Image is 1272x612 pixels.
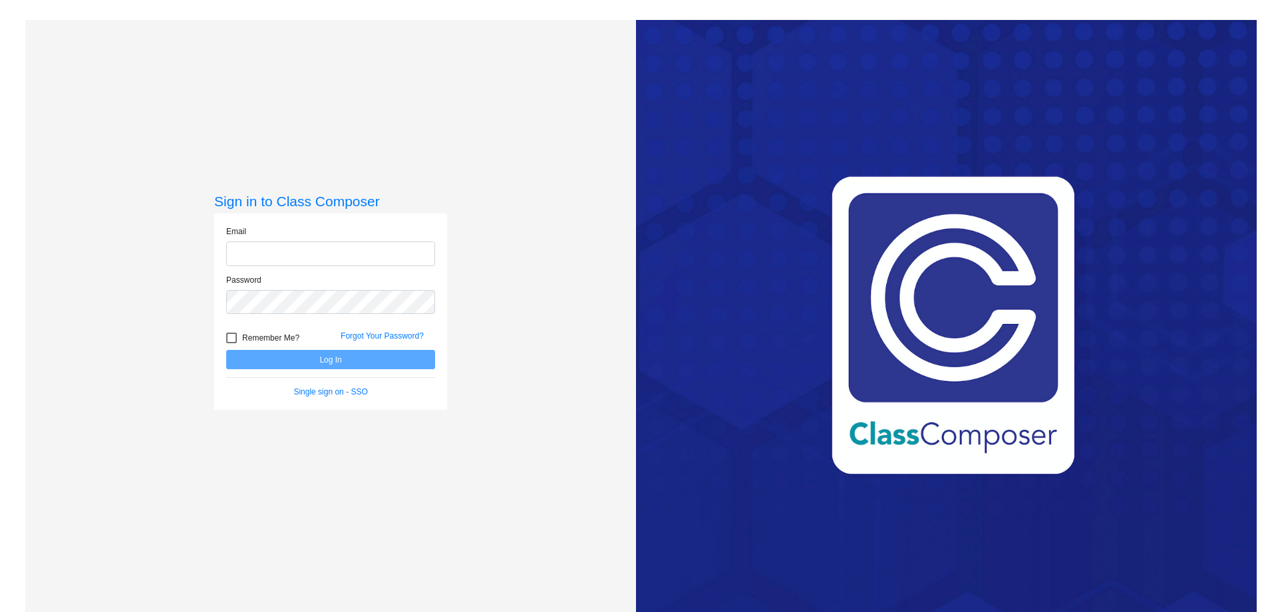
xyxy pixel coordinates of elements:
[242,330,299,346] span: Remember Me?
[226,350,435,369] button: Log In
[214,193,447,210] h3: Sign in to Class Composer
[226,274,261,286] label: Password
[226,226,246,237] label: Email
[341,331,424,341] a: Forgot Your Password?
[293,387,367,396] a: Single sign on - SSO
